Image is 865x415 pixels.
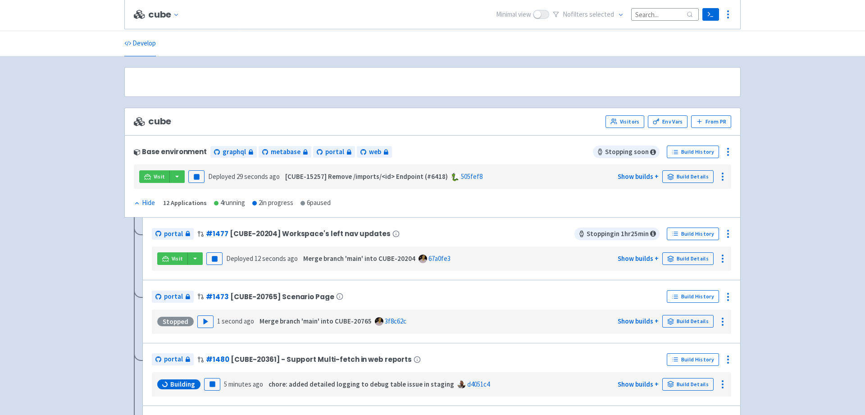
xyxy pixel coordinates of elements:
time: 5 minutes ago [224,380,263,388]
span: Minimal view [496,9,531,20]
a: Build History [667,228,719,240]
a: Build History [667,146,719,158]
span: [CUBE-20765] Scenario Page [230,293,334,301]
button: Pause [206,252,223,265]
div: 2 in progress [252,198,293,208]
a: Develop [124,31,156,56]
div: Hide [134,198,155,208]
a: Show builds + [618,172,659,181]
a: Visit [139,170,170,183]
a: Visitors [605,115,644,128]
span: [CUBE-20361] - Support Multi-fetch in web reports [231,356,412,363]
button: Pause [188,170,205,183]
div: 6 paused [300,198,331,208]
a: Show builds + [618,254,659,263]
span: selected [589,10,614,18]
span: [CUBE-20204] Workspace's left nav updates [230,230,390,237]
a: 67a0fe3 [428,254,451,263]
a: Env Vars [648,115,687,128]
span: No filter s [563,9,614,20]
span: metabase [271,147,300,157]
a: Visit [157,252,188,265]
div: Base environment [134,148,207,155]
a: #1477 [206,229,228,238]
a: web [357,146,392,158]
button: Play [197,315,214,328]
a: Build History [667,353,719,366]
button: Hide [134,198,156,208]
a: #1473 [206,292,228,301]
time: 29 seconds ago [237,172,280,181]
a: 3f8c62c [385,317,406,325]
a: Build Details [662,315,714,328]
span: Stopping soon [593,146,660,158]
div: Stopped [157,317,194,327]
span: Stopping in 1 hr 25 min [574,228,660,240]
div: 4 running [214,198,245,208]
a: metabase [259,146,311,158]
strong: [CUBE-15257] Remove /imports/<id> Endpoint (#6418) [285,172,448,181]
a: Build Details [662,170,714,183]
a: Build Details [662,378,714,391]
span: portal [164,354,183,365]
span: cube [134,116,171,127]
a: Terminal [702,8,719,21]
a: Build Details [662,252,714,265]
time: 12 seconds ago [255,254,298,263]
span: Deployed [208,172,280,181]
input: Search... [631,8,699,20]
span: Visit [154,173,165,180]
strong: Merge branch 'main' into CUBE-20204 [303,254,415,263]
time: 1 second ago [217,317,254,325]
span: Visit [172,255,183,262]
strong: chore: added detailed logging to debug table issue in staging [269,380,454,388]
button: cube [148,9,183,20]
span: graphql [223,147,246,157]
span: portal [164,229,183,239]
a: portal [152,228,194,240]
a: d4051c4 [467,380,490,388]
a: Show builds + [618,380,659,388]
a: Build History [667,290,719,303]
a: portal [313,146,355,158]
span: portal [325,147,344,157]
span: web [369,147,381,157]
button: Pause [204,378,220,391]
button: From PR [691,115,731,128]
a: portal [152,291,194,303]
a: 505fef8 [461,172,483,181]
a: portal [152,353,194,365]
span: Building [170,380,195,389]
a: Show builds + [618,317,659,325]
strong: Merge branch 'main' into CUBE-20765 [259,317,372,325]
a: graphql [210,146,257,158]
div: 12 Applications [163,198,207,208]
a: #1480 [206,355,229,364]
span: Deployed [226,254,298,263]
span: portal [164,292,183,302]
